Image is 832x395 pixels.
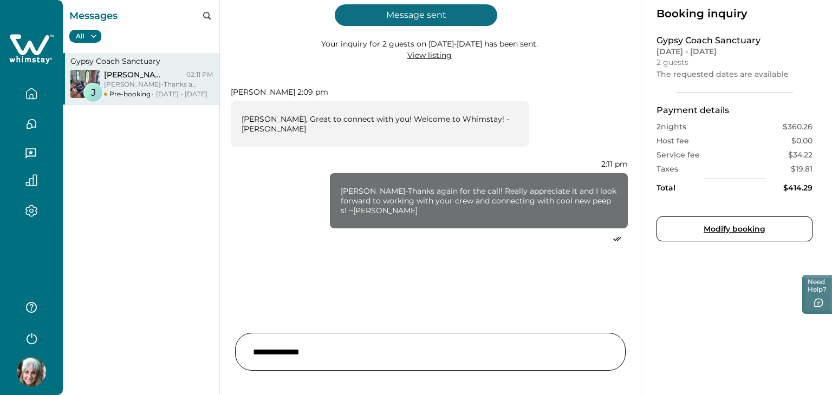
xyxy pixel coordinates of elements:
[656,106,812,115] p: Payment details
[203,12,211,19] button: search-icon
[656,57,688,67] p: 2 guests
[341,186,617,215] p: [PERSON_NAME]-Thanks again for the call! Really appreciate it and I look forward to working with ...
[606,228,628,250] button: deliver icon
[783,183,812,193] p: $ 414.29
[791,164,812,174] p: $ 19.81
[791,136,812,146] p: $ 0.00
[656,164,678,174] p: Taxes
[231,11,628,22] p: [DATE]
[330,160,628,169] p: 2:11 pm
[104,70,167,80] p: [PERSON_NAME] , [PERSON_NAME]
[656,216,812,241] button: Modify booking
[656,136,689,146] p: Host fee
[109,89,207,99] div: Pre-booking
[656,47,812,56] p: [DATE] - [DATE]
[63,53,219,105] button: Gypsy Coach Sanctuaryproperty-coverJ[PERSON_NAME], [PERSON_NAME]02:11 PM[PERSON_NAME]-Thanks agai...
[242,114,518,134] p: [PERSON_NAME], Great to connect with you! Welcome to Whimstay! - [PERSON_NAME]
[656,150,700,160] p: Service fee
[69,30,101,43] button: All
[321,39,538,49] p: Your inquiry for 2 guests on [DATE]-[DATE] has been sent.
[70,56,160,66] p: Gypsy Coach Sanctuary
[104,80,199,89] p: [PERSON_NAME]-Thanks again for the call! Really appreciate it and I look forward to working with ...
[231,88,529,97] p: [PERSON_NAME] 2:09 pm
[656,36,812,45] p: Gypsy Coach Sanctuary
[656,122,686,131] p: 2 nights
[656,9,812,18] p: Booking inquiry
[783,122,812,131] p: $ 360.26
[407,50,452,60] a: View listing
[156,90,207,98] span: [DATE] - [DATE]
[656,69,812,79] p: The requested dates are available
[656,183,675,193] p: Total
[17,357,46,386] img: Whimstay Host
[83,83,103,102] div: J
[70,70,100,98] img: property-cover
[656,223,812,233] a: Modify booking
[69,8,118,24] p: Messages
[186,70,213,80] p: 02:11 PM
[335,4,497,26] p: Message sent
[788,150,812,160] p: $ 34.22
